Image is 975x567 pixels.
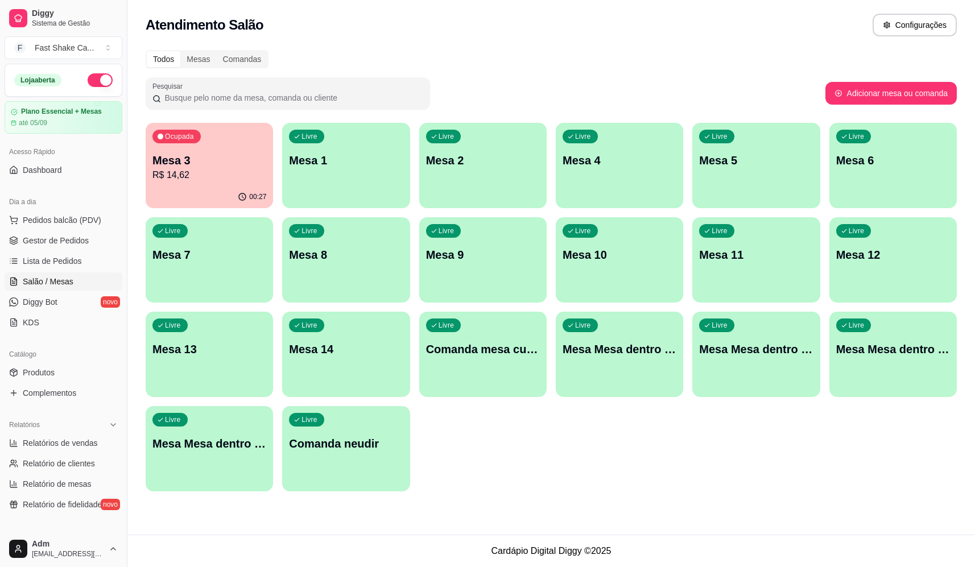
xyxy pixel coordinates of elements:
button: LivreMesa Mesa dentro verde [829,312,957,397]
p: Mesa Mesa dentro vermelha [152,436,266,452]
p: Livre [712,132,728,141]
article: até 05/09 [19,118,47,127]
p: Mesa 10 [563,247,676,263]
button: LivreMesa 1 [282,123,410,208]
p: Comanda neudir [289,436,403,452]
span: Diggy Bot [23,296,57,308]
a: Relatório de mesas [5,475,122,493]
span: Relatório de fidelidade [23,499,102,510]
button: Select a team [5,36,122,59]
span: Relatório de clientes [23,458,95,469]
p: Mesa 13 [152,341,266,357]
button: LivreMesa 7 [146,217,273,303]
button: OcupadaMesa 3R$ 14,6200:27 [146,123,273,208]
h2: Atendimento Salão [146,16,263,34]
p: Mesa 12 [836,247,950,263]
p: Mesa 2 [426,152,540,168]
a: Relatórios de vendas [5,434,122,452]
span: Gestor de Pedidos [23,235,89,246]
button: LivreMesa 8 [282,217,410,303]
button: Adicionar mesa ou comanda [825,82,957,105]
footer: Cardápio Digital Diggy © 2025 [127,535,975,567]
div: Mesas [180,51,216,67]
a: Gestor de Pedidos [5,231,122,250]
p: Livre [575,132,591,141]
button: LivreMesa Mesa dentro vermelha [146,406,273,491]
p: Livre [575,226,591,235]
span: Relatório de mesas [23,478,92,490]
div: Dia a dia [5,193,122,211]
span: Adm [32,539,104,549]
a: Dashboard [5,161,122,179]
button: LivreMesa 9 [419,217,547,303]
a: Plano Essencial + Mesasaté 05/09 [5,101,122,134]
div: Loja aberta [14,74,61,86]
p: Mesa 4 [563,152,676,168]
p: Mesa Mesa dentro verde [836,341,950,357]
span: Produtos [23,367,55,378]
button: LivreMesa 5 [692,123,820,208]
span: Lista de Pedidos [23,255,82,267]
p: Livre [849,226,865,235]
p: Mesa 9 [426,247,540,263]
span: [EMAIL_ADDRESS][DOMAIN_NAME] [32,549,104,558]
p: Mesa Mesa dentro azul [563,341,676,357]
a: Complementos [5,384,122,402]
span: Sistema de Gestão [32,19,118,28]
p: Mesa Mesa dentro laranja [699,341,813,357]
p: Mesa 1 [289,152,403,168]
p: Mesa 3 [152,152,266,168]
span: KDS [23,317,39,328]
div: Fast Shake Ca ... [35,42,94,53]
p: Mesa 11 [699,247,813,263]
div: Todos [147,51,180,67]
p: Livre [575,321,591,330]
p: Livre [849,132,865,141]
div: Gerenciar [5,527,122,545]
p: Livre [165,226,181,235]
article: Plano Essencial + Mesas [21,107,102,116]
a: Produtos [5,363,122,382]
span: Relatórios [9,420,40,429]
span: Diggy [32,9,118,19]
button: LivreMesa 12 [829,217,957,303]
span: Salão / Mesas [23,276,73,287]
input: Pesquisar [161,92,423,104]
p: Livre [712,226,728,235]
button: LivreMesa 14 [282,312,410,397]
button: LivreMesa 4 [556,123,683,208]
p: Mesa 6 [836,152,950,168]
p: Livre [301,132,317,141]
p: Livre [849,321,865,330]
div: Acesso Rápido [5,143,122,161]
a: Diggy Botnovo [5,293,122,311]
button: LivreMesa Mesa dentro laranja [692,312,820,397]
button: Configurações [873,14,957,36]
p: Livre [439,321,455,330]
a: KDS [5,313,122,332]
p: Mesa 7 [152,247,266,263]
p: Livre [439,226,455,235]
p: Comanda mesa cupim [426,341,540,357]
p: Livre [301,321,317,330]
a: DiggySistema de Gestão [5,5,122,32]
button: LivreMesa 2 [419,123,547,208]
span: F [14,42,26,53]
p: Mesa 5 [699,152,813,168]
span: Pedidos balcão (PDV) [23,214,101,226]
p: Livre [712,321,728,330]
p: Livre [165,415,181,424]
p: Mesa 8 [289,247,403,263]
p: 00:27 [249,192,266,201]
button: LivreMesa 13 [146,312,273,397]
a: Relatório de fidelidadenovo [5,495,122,514]
p: Livre [301,226,317,235]
p: Livre [301,415,317,424]
p: Ocupada [165,132,194,141]
p: R$ 14,62 [152,168,266,182]
a: Relatório de clientes [5,454,122,473]
p: Mesa 14 [289,341,403,357]
span: Relatórios de vendas [23,437,98,449]
button: LivreMesa 10 [556,217,683,303]
button: Adm[EMAIL_ADDRESS][DOMAIN_NAME] [5,535,122,562]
